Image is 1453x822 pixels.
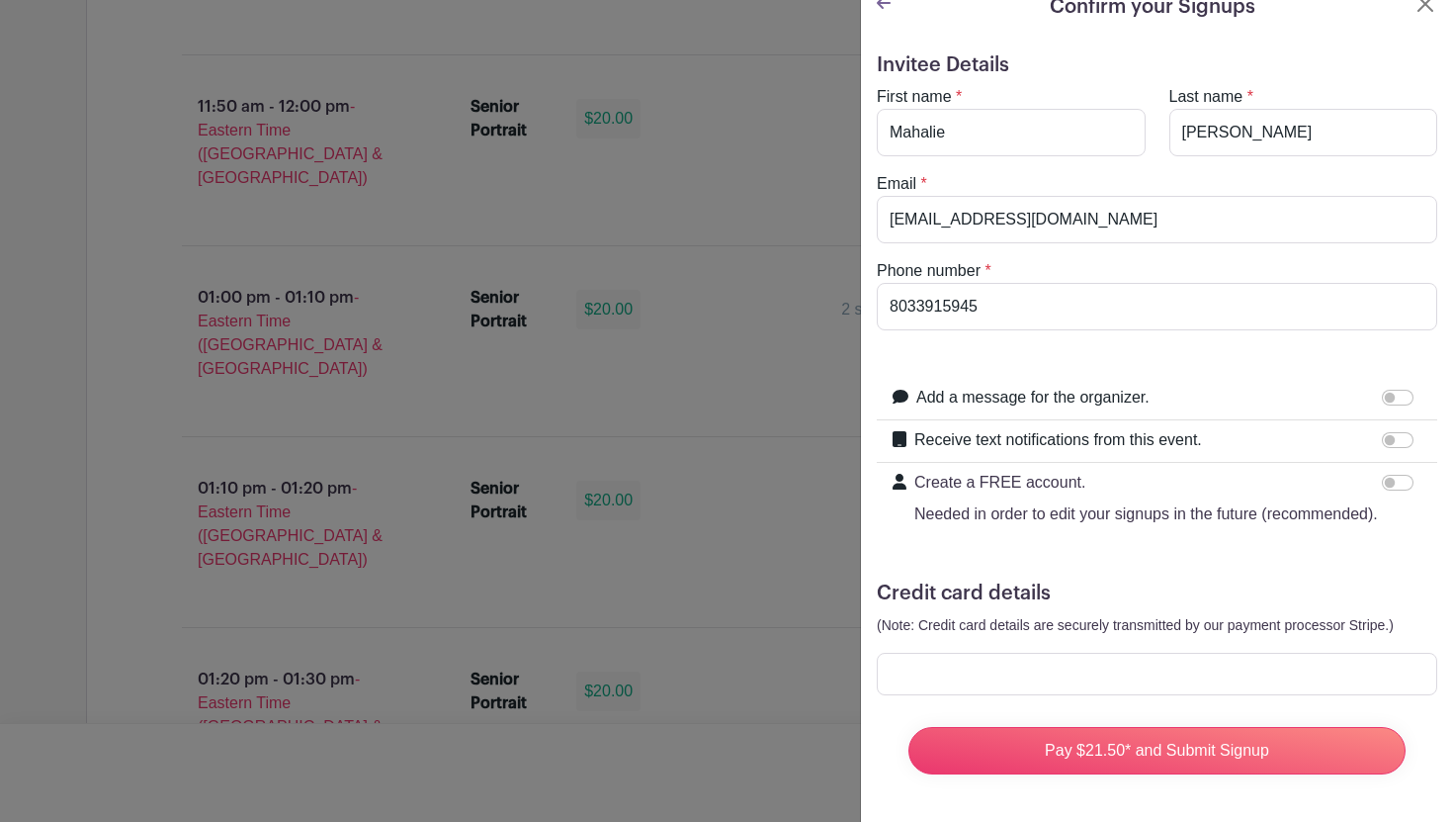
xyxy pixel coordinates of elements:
[914,502,1378,526] p: Needed in order to edit your signups in the future (recommended).
[908,727,1406,775] input: Pay $21.50* and Submit Signup
[890,665,1424,684] iframe: Secure card payment input frame
[1169,85,1243,109] label: Last name
[877,172,916,196] label: Email
[877,53,1437,77] h5: Invitee Details
[877,617,1394,633] small: (Note: Credit card details are securely transmitted by our payment processor Stripe.)
[914,428,1202,452] label: Receive text notifications from this event.
[877,582,1437,605] h5: Credit card details
[877,85,952,109] label: First name
[877,259,981,283] label: Phone number
[914,471,1378,495] p: Create a FREE account.
[916,386,1150,410] label: Add a message for the organizer.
